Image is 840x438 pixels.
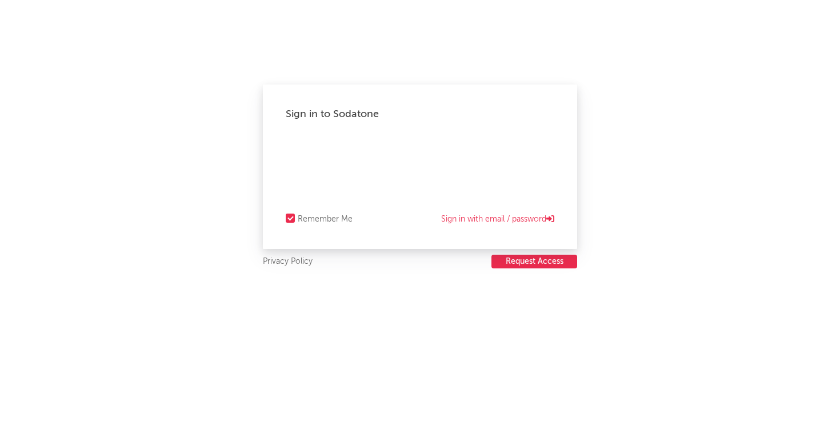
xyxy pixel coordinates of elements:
a: Privacy Policy [263,255,313,269]
a: Sign in with email / password [441,212,554,226]
button: Request Access [491,255,577,268]
div: Remember Me [298,212,353,226]
div: Sign in to Sodatone [286,107,554,121]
